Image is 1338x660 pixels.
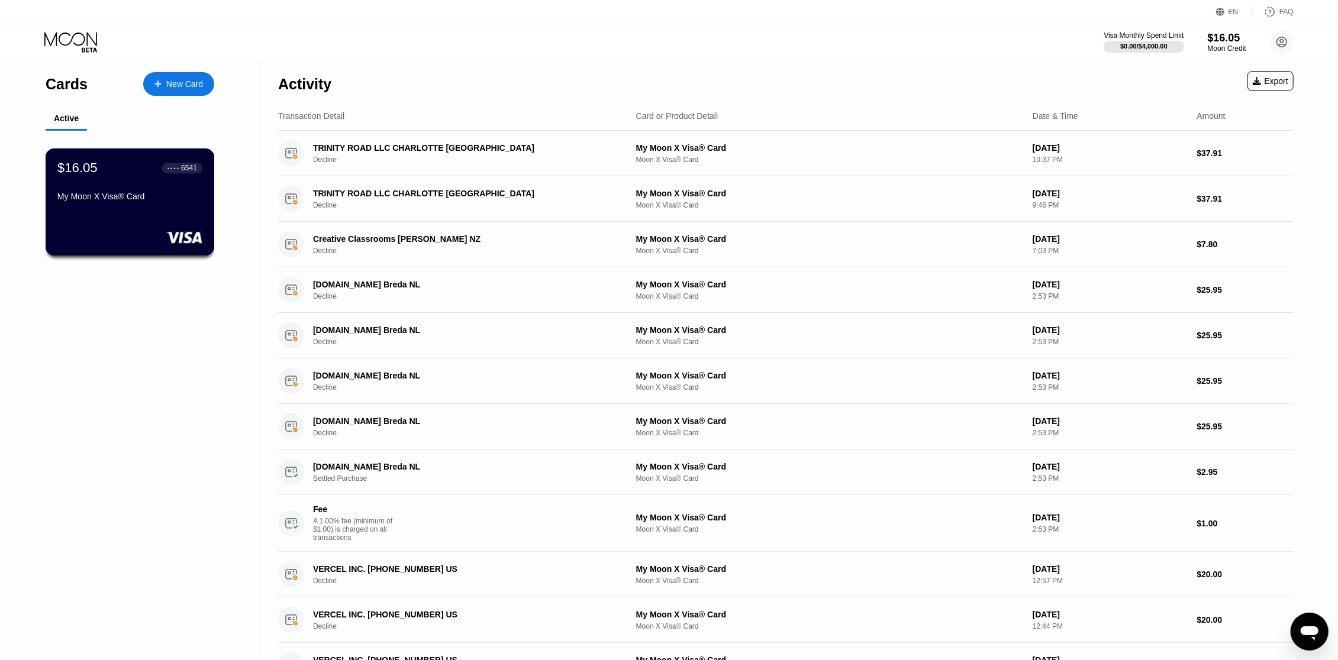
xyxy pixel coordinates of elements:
div: Export [1253,76,1288,86]
div: Date & Time [1033,111,1078,121]
div: $1.00 [1197,519,1294,528]
div: [DATE] [1033,280,1188,289]
div: My Moon X Visa® Card [636,234,1023,244]
div: Moon X Visa® Card [636,474,1023,483]
div: Amount [1197,111,1225,121]
div: $25.95 [1197,285,1294,295]
div: Moon X Visa® Card [636,247,1023,255]
div: My Moon X Visa® Card [636,371,1023,380]
div: $37.91 [1197,194,1294,203]
div: [DOMAIN_NAME] Breda NLDeclineMy Moon X Visa® CardMoon X Visa® Card[DATE]2:53 PM$25.95 [278,404,1294,449]
div: Moon X Visa® Card [636,525,1023,533]
div: $16.05● ● ● ●6541My Moon X Visa® Card [46,149,214,255]
div: FAQ [1252,6,1294,18]
div: ● ● ● ● [167,166,179,170]
div: [DATE] [1033,610,1188,619]
div: Moon X Visa® Card [636,622,1023,630]
div: My Moon X Visa® Card [636,189,1023,198]
div: Creative Classrooms [PERSON_NAME] NZDeclineMy Moon X Visa® CardMoon X Visa® Card[DATE]7:03 PM$7.80 [278,222,1294,267]
div: My Moon X Visa® Card [636,610,1023,619]
div: TRINITY ROAD LLC CHARLOTTE [GEOGRAPHIC_DATA] [313,143,605,153]
div: Decline [313,383,627,392]
div: Card or Product Detail [636,111,718,121]
div: [DOMAIN_NAME] Breda NLDeclineMy Moon X Visa® CardMoon X Visa® Card[DATE]2:53 PM$25.95 [278,358,1294,404]
div: Decline [313,292,627,300]
div: 9:46 PM [1033,201,1188,209]
div: $25.95 [1197,422,1294,431]
div: TRINITY ROAD LLC CHARLOTTE [GEOGRAPHIC_DATA] [313,189,605,198]
div: $25.95 [1197,331,1294,340]
div: $7.80 [1197,240,1294,249]
div: 10:37 PM [1033,156,1188,164]
div: 2:53 PM [1033,292,1188,300]
div: My Moon X Visa® Card [636,564,1023,574]
div: 2:53 PM [1033,474,1188,483]
div: [DOMAIN_NAME] Breda NL [313,280,605,289]
div: Creative Classrooms [PERSON_NAME] NZ [313,234,605,244]
div: [DATE] [1033,371,1188,380]
div: 2:53 PM [1033,383,1188,392]
div: Moon X Visa® Card [636,383,1023,392]
div: New Card [143,72,214,96]
div: My Moon X Visa® Card [636,462,1023,471]
div: EN [1229,8,1239,16]
div: My Moon X Visa® Card [636,513,1023,522]
div: VERCEL INC. [PHONE_NUMBER] USDeclineMy Moon X Visa® CardMoon X Visa® Card[DATE]12:44 PM$20.00 [278,597,1294,643]
div: Export [1247,71,1294,91]
div: Decline [313,338,627,346]
div: Decline [313,156,627,164]
div: FeeA 1.00% fee (minimum of $1.00) is charged on all transactionsMy Moon X Visa® CardMoon X Visa® ... [278,495,1294,552]
div: My Moon X Visa® Card [636,280,1023,289]
div: [DOMAIN_NAME] Breda NL [313,416,605,426]
div: [DATE] [1033,416,1188,426]
div: $2.95 [1197,467,1294,477]
div: VERCEL INC. [PHONE_NUMBER] USDeclineMy Moon X Visa® CardMoon X Visa® Card[DATE]12:57 PM$20.00 [278,552,1294,597]
div: [DOMAIN_NAME] Breda NL [313,371,605,380]
div: [DOMAIN_NAME] Breda NL [313,462,605,471]
div: New Card [166,79,203,89]
div: Moon X Visa® Card [636,577,1023,585]
div: VERCEL INC. [PHONE_NUMBER] US [313,610,605,619]
div: [DATE] [1033,325,1188,335]
div: FAQ [1279,8,1294,16]
div: Decline [313,201,627,209]
div: Transaction Detail [278,111,344,121]
div: Visa Monthly Spend Limit$0.00/$4,000.00 [1104,31,1184,53]
div: My Moon X Visa® Card [636,325,1023,335]
div: Decline [313,247,627,255]
div: 2:53 PM [1033,525,1188,533]
iframe: Button to launch messaging window [1291,613,1329,651]
div: EN [1216,6,1252,18]
div: [DATE] [1033,513,1188,522]
div: Decline [313,429,627,437]
div: Active [54,114,79,123]
div: $16.05 [57,160,98,176]
div: Visa Monthly Spend Limit [1104,31,1184,40]
div: [DATE] [1033,564,1188,574]
div: [DOMAIN_NAME] Breda NLDeclineMy Moon X Visa® CardMoon X Visa® Card[DATE]2:53 PM$25.95 [278,313,1294,358]
div: [DATE] [1033,189,1188,198]
div: [DATE] [1033,234,1188,244]
div: 2:53 PM [1033,429,1188,437]
div: $16.05 [1208,32,1246,44]
div: A 1.00% fee (minimum of $1.00) is charged on all transactions [313,517,402,542]
div: [DOMAIN_NAME] Breda NLSettled PurchaseMy Moon X Visa® CardMoon X Visa® Card[DATE]2:53 PM$2.95 [278,449,1294,495]
div: 2:53 PM [1033,338,1188,346]
div: 7:03 PM [1033,247,1188,255]
div: TRINITY ROAD LLC CHARLOTTE [GEOGRAPHIC_DATA]DeclineMy Moon X Visa® CardMoon X Visa® Card[DATE]10:... [278,131,1294,176]
div: 12:44 PM [1033,622,1188,630]
div: My Moon X Visa® Card [57,192,202,201]
div: [DOMAIN_NAME] Breda NL [313,325,605,335]
div: Moon X Visa® Card [636,429,1023,437]
div: 6541 [181,164,197,172]
div: $37.91 [1197,148,1294,158]
div: TRINITY ROAD LLC CHARLOTTE [GEOGRAPHIC_DATA]DeclineMy Moon X Visa® CardMoon X Visa® Card[DATE]9:4... [278,176,1294,222]
div: Decline [313,622,627,630]
div: $25.95 [1197,376,1294,386]
div: [DATE] [1033,143,1188,153]
div: $20.00 [1197,615,1294,625]
div: Moon X Visa® Card [636,201,1023,209]
div: Moon X Visa® Card [636,338,1023,346]
div: Cards [46,76,88,93]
